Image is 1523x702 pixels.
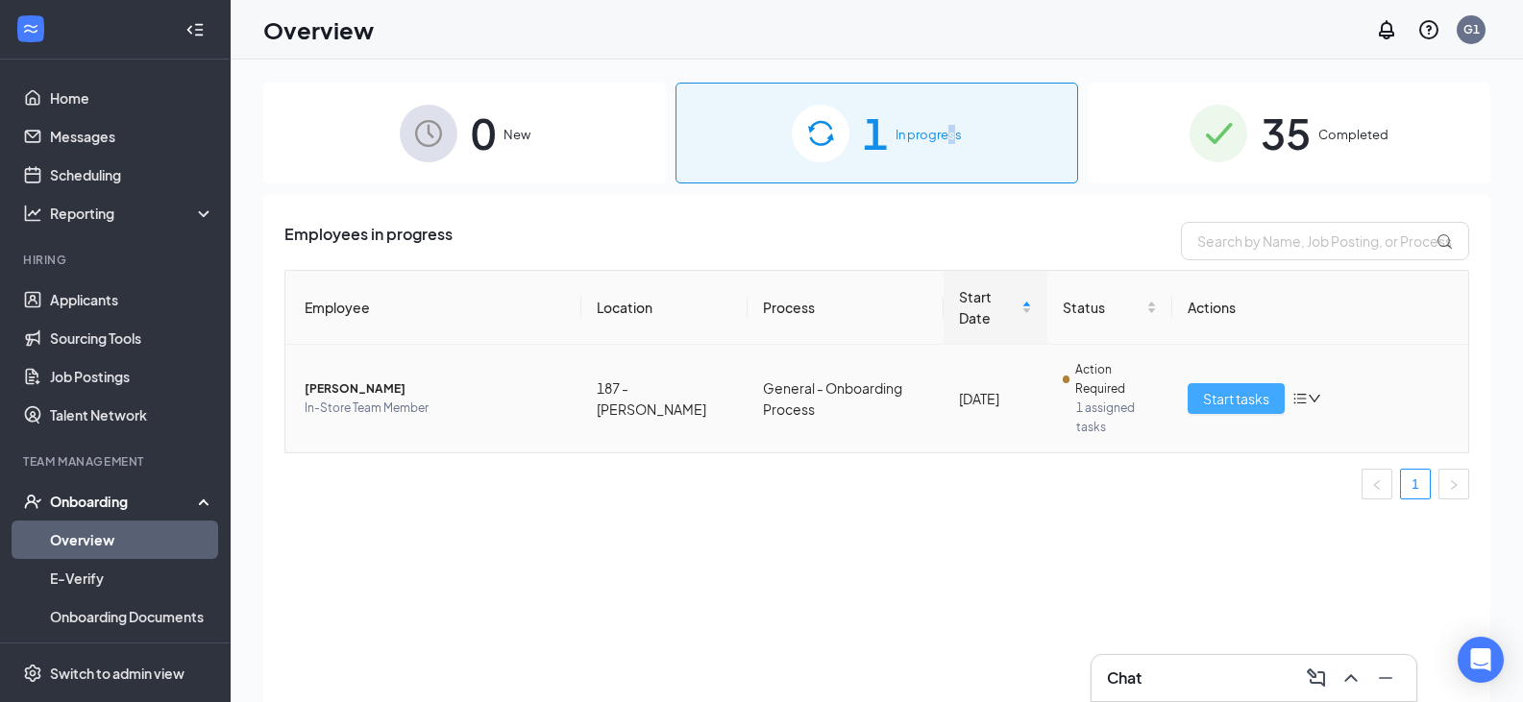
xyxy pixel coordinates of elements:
[748,271,945,345] th: Process
[1172,271,1468,345] th: Actions
[50,79,214,117] a: Home
[50,492,198,511] div: Onboarding
[1401,470,1430,498] a: 1
[305,399,566,418] span: In-Store Team Member
[50,117,214,156] a: Messages
[23,252,210,268] div: Hiring
[50,664,184,683] div: Switch to admin view
[1362,469,1392,499] li: Previous Page
[50,156,214,194] a: Scheduling
[863,100,888,166] span: 1
[581,271,748,345] th: Location
[50,559,214,597] a: E-Verify
[1339,666,1363,690] svg: ChevronUp
[285,271,581,345] th: Employee
[50,319,214,357] a: Sourcing Tools
[23,453,210,470] div: Team Management
[1107,667,1142,689] h3: Chat
[581,345,748,452] td: 187 - [PERSON_NAME]
[1261,100,1311,166] span: 35
[1463,21,1480,37] div: G1
[1188,383,1285,414] button: Start tasks
[305,379,566,399] span: [PERSON_NAME]
[1047,271,1172,345] th: Status
[21,19,40,38] svg: WorkstreamLogo
[263,13,374,46] h1: Overview
[1458,637,1504,683] div: Open Intercom Messenger
[1181,222,1469,260] input: Search by Name, Job Posting, or Process
[1063,297,1142,318] span: Status
[50,597,214,636] a: Onboarding Documents
[1362,469,1392,499] button: left
[50,396,214,434] a: Talent Network
[1308,392,1321,405] span: down
[896,125,962,144] span: In progress
[50,280,214,319] a: Applicants
[1448,479,1460,491] span: right
[50,520,214,559] a: Overview
[959,388,1032,409] div: [DATE]
[1438,469,1469,499] button: right
[284,222,453,260] span: Employees in progress
[1400,469,1431,499] li: 1
[1076,399,1157,437] span: 1 assigned tasks
[1301,663,1332,693] button: ComposeMessage
[50,636,214,674] a: Activity log
[1292,391,1308,406] span: bars
[1438,469,1469,499] li: Next Page
[23,204,42,223] svg: Analysis
[1203,388,1269,409] span: Start tasks
[50,357,214,396] a: Job Postings
[1417,18,1440,41] svg: QuestionInfo
[748,345,945,452] td: General - Onboarding Process
[23,492,42,511] svg: UserCheck
[185,20,205,39] svg: Collapse
[50,204,215,223] div: Reporting
[1370,663,1401,693] button: Minimize
[23,664,42,683] svg: Settings
[1375,18,1398,41] svg: Notifications
[1374,666,1397,690] svg: Minimize
[1371,479,1383,491] span: left
[1075,360,1157,399] span: Action Required
[1336,663,1366,693] button: ChevronUp
[1305,666,1328,690] svg: ComposeMessage
[1318,125,1388,144] span: Completed
[959,286,1018,328] span: Start Date
[471,100,496,166] span: 0
[504,125,530,144] span: New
